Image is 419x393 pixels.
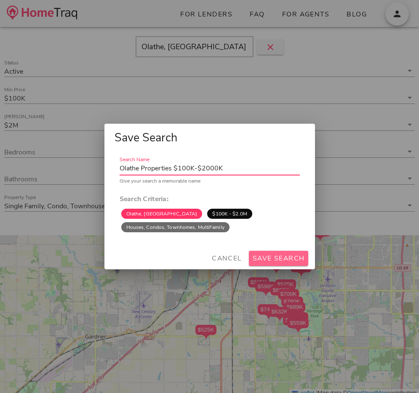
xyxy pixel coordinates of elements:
span: Save Search [115,130,177,146]
span: $100K - $2.0M [212,209,247,219]
label: Search Name [120,157,149,163]
button: Cancel [208,251,246,266]
strong: Search Criteria: [120,194,169,204]
span: Cancel [211,254,242,263]
button: Save Search [249,251,308,266]
iframe: Chat Widget [377,353,419,393]
span: Olathe, [GEOGRAPHIC_DATA] [126,209,197,219]
span: Save Search [252,254,305,263]
div: Give your search a memorable name [120,178,300,183]
span: Houses, Condos, Townhomes, MultiFamily [126,222,224,232]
